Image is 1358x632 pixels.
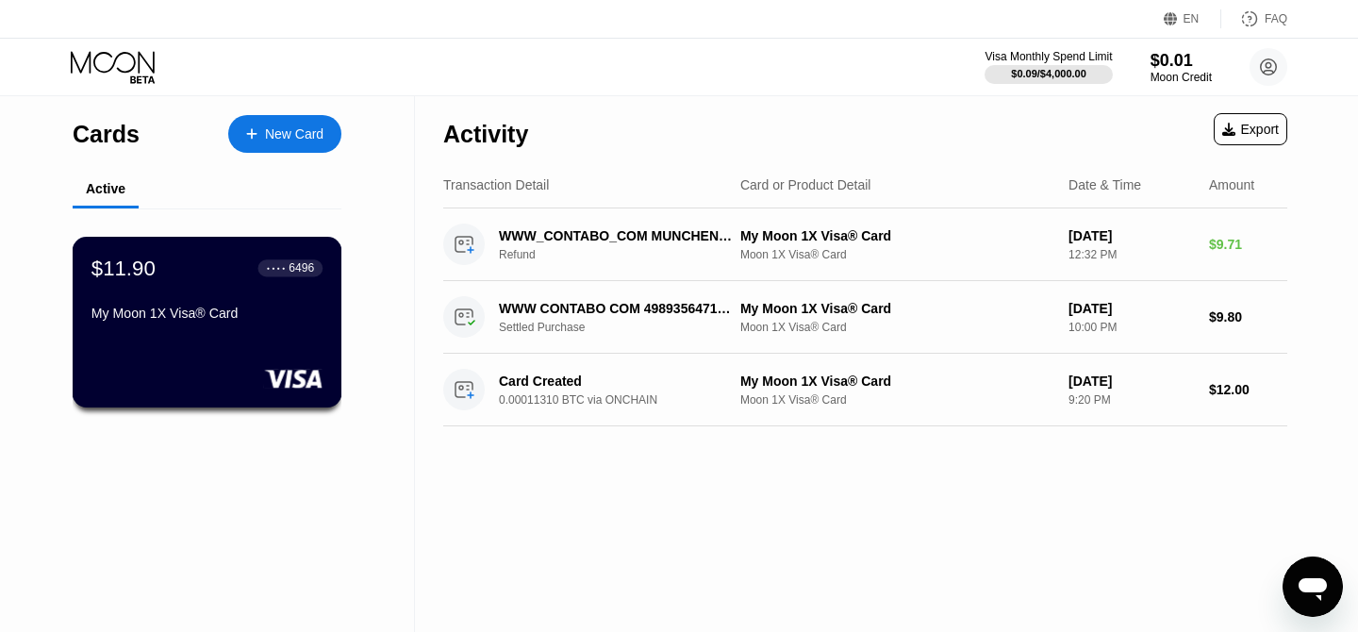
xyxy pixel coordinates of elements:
[740,321,1053,334] div: Moon 1X Visa® Card
[1209,382,1287,397] div: $12.00
[1068,228,1194,243] div: [DATE]
[499,228,735,243] div: WWW_CONTABO_COM MUNCHEN DE
[443,208,1287,281] div: WWW_CONTABO_COM MUNCHEN DERefundMy Moon 1X Visa® CardMoon 1X Visa® Card[DATE]12:32 PM$9.71
[86,181,125,196] div: Active
[1151,51,1212,71] div: $0.01
[1068,393,1194,407] div: 9:20 PM
[443,281,1287,354] div: WWW CONTABO COM 4989356471771DESettled PurchaseMy Moon 1X Visa® CardMoon 1X Visa® Card[DATE]10:00...
[740,393,1053,407] div: Moon 1X Visa® Card
[740,177,871,192] div: Card or Product Detail
[985,50,1112,63] div: Visa Monthly Spend Limit
[740,301,1053,316] div: My Moon 1X Visa® Card
[443,354,1287,426] div: Card Created0.00011310 BTC via ONCHAINMy Moon 1X Visa® CardMoon 1X Visa® Card[DATE]9:20 PM$12.00
[1265,12,1287,25] div: FAQ
[1209,309,1287,324] div: $9.80
[228,115,341,153] div: New Card
[265,126,323,142] div: New Card
[73,121,140,148] div: Cards
[740,248,1053,261] div: Moon 1X Visa® Card
[74,238,340,407] div: $11.90● ● ● ●6496My Moon 1X Visa® Card
[443,121,528,148] div: Activity
[1209,177,1254,192] div: Amount
[443,177,549,192] div: Transaction Detail
[91,306,323,321] div: My Moon 1X Visa® Card
[267,265,286,271] div: ● ● ● ●
[1214,113,1287,145] div: Export
[1068,248,1194,261] div: 12:32 PM
[91,256,156,280] div: $11.90
[1222,122,1279,137] div: Export
[1164,9,1221,28] div: EN
[289,261,314,274] div: 6496
[1068,321,1194,334] div: 10:00 PM
[1151,71,1212,84] div: Moon Credit
[499,393,753,407] div: 0.00011310 BTC via ONCHAIN
[740,374,1053,389] div: My Moon 1X Visa® Card
[499,321,753,334] div: Settled Purchase
[1209,237,1287,252] div: $9.71
[499,301,735,316] div: WWW CONTABO COM 4989356471771DE
[499,374,735,389] div: Card Created
[1151,51,1212,84] div: $0.01Moon Credit
[985,50,1112,84] div: Visa Monthly Spend Limit$0.09/$4,000.00
[1011,68,1086,79] div: $0.09 / $4,000.00
[1068,177,1141,192] div: Date & Time
[1283,557,1343,617] iframe: Button to launch messaging window
[1068,374,1194,389] div: [DATE]
[1184,12,1200,25] div: EN
[1068,301,1194,316] div: [DATE]
[740,228,1053,243] div: My Moon 1X Visa® Card
[1221,9,1287,28] div: FAQ
[499,248,753,261] div: Refund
